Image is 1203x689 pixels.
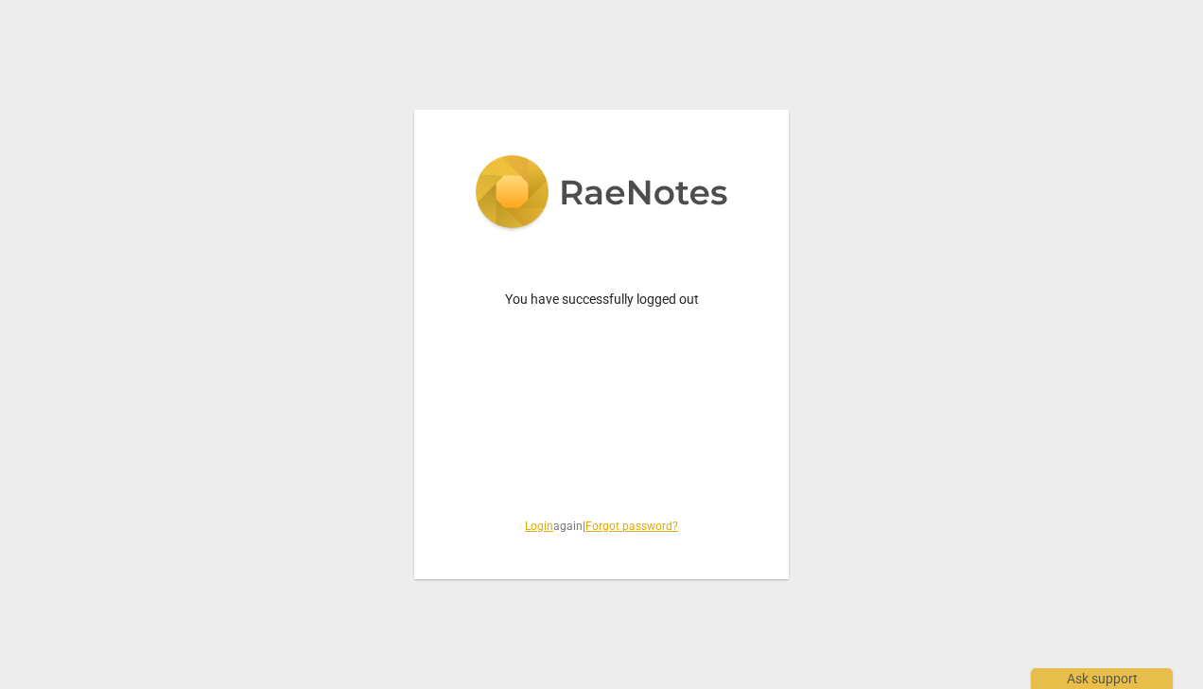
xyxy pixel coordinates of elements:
img: 5ac2273c67554f335776073100b6d88f.svg [475,155,728,233]
p: You have successfully logged out [460,290,743,309]
div: Ask support [1031,668,1173,689]
a: Login [525,520,553,533]
a: Forgot password? [585,520,678,533]
span: again | [460,519,743,535]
